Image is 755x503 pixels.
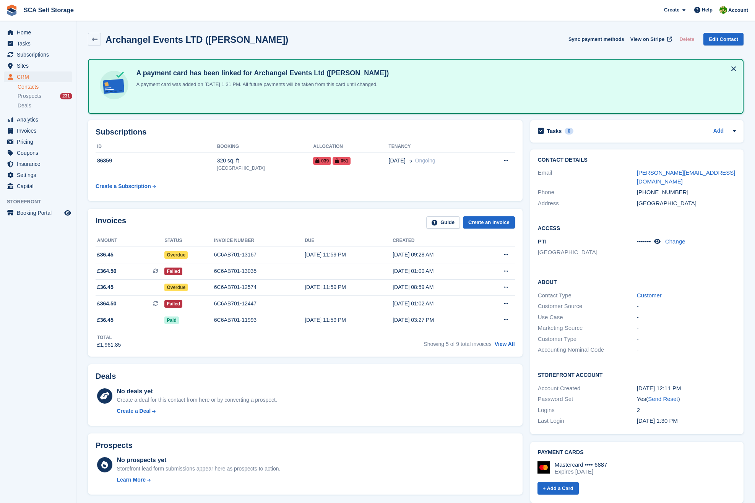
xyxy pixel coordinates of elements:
[97,251,114,259] span: £36.45
[97,341,121,349] div: £1,961.85
[463,216,515,229] a: Create an Invoice
[648,396,678,402] a: Send Reset
[415,157,435,164] span: Ongoing
[17,148,63,158] span: Coupons
[495,341,515,347] a: View All
[17,159,63,169] span: Insurance
[719,6,727,14] img: Sam Chapman
[637,169,736,185] a: [PERSON_NAME][EMAIL_ADDRESS][DOMAIN_NAME]
[63,208,72,217] a: Preview store
[214,283,305,291] div: 6C6AB701-12574
[4,125,72,136] a: menu
[537,461,550,474] img: Mastercard Logo
[164,300,182,308] span: Failed
[537,482,579,495] a: + Add a Card
[637,346,736,354] div: -
[106,34,288,45] h2: Archangel Events LTD ([PERSON_NAME])
[17,71,63,82] span: CRM
[547,128,562,135] h2: Tasks
[17,49,63,60] span: Subscriptions
[728,6,748,14] span: Account
[637,417,678,424] time: 2025-05-25 12:30:29 UTC
[333,157,351,165] span: 051
[17,181,63,191] span: Capital
[676,33,697,45] button: Delete
[637,406,736,415] div: 2
[305,251,393,259] div: [DATE] 11:59 PM
[538,169,637,186] div: Email
[538,384,637,393] div: Account Created
[164,268,182,275] span: Failed
[117,476,280,484] a: Learn More
[627,33,674,45] a: View on Stripe
[60,93,72,99] div: 231
[97,316,114,324] span: £36.45
[646,396,680,402] span: ( )
[305,235,393,247] th: Due
[214,316,305,324] div: 6C6AB701-11993
[17,38,63,49] span: Tasks
[305,316,393,324] div: [DATE] 11:59 PM
[97,267,117,275] span: £364.50
[217,165,313,172] div: [GEOGRAPHIC_DATA]
[426,216,460,229] a: Guide
[117,407,151,415] div: Create a Deal
[17,125,63,136] span: Invoices
[713,127,724,136] a: Add
[96,216,126,229] h2: Invoices
[17,136,63,147] span: Pricing
[702,6,713,14] span: Help
[538,302,637,311] div: Customer Source
[4,148,72,158] a: menu
[133,81,389,88] p: A payment card was added on [DATE] 1:31 PM. All future payments will be taken from this card unti...
[96,128,515,136] h2: Subscriptions
[4,71,72,82] a: menu
[538,238,547,245] span: PTI
[4,159,72,169] a: menu
[4,60,72,71] a: menu
[117,465,280,473] div: Storefront lead form submissions appear here as prospects to action.
[217,157,313,165] div: 320 sq. ft
[565,128,573,135] div: 0
[96,441,133,450] h2: Prospects
[393,267,481,275] div: [DATE] 01:00 AM
[637,313,736,322] div: -
[97,300,117,308] span: £364.50
[538,278,736,286] h2: About
[214,300,305,308] div: 6C6AB701-12447
[630,36,664,43] span: View on Stripe
[4,208,72,218] a: menu
[389,141,483,153] th: Tenancy
[117,476,145,484] div: Learn More
[97,283,114,291] span: £36.45
[538,188,637,197] div: Phone
[665,238,685,245] a: Change
[313,141,388,153] th: Allocation
[214,235,305,247] th: Invoice number
[568,33,624,45] button: Sync payment methods
[96,157,217,165] div: 86359
[4,170,72,180] a: menu
[164,284,188,291] span: Overdue
[555,468,607,475] div: Expires [DATE]
[117,407,277,415] a: Create a Deal
[18,92,41,100] span: Prospects
[214,251,305,259] div: 6C6AB701-13167
[637,238,651,245] span: •••••••
[98,69,130,101] img: card-linked-ebf98d0992dc2aeb22e95c0e3c79077019eb2392cfd83c6a337811c24bc77127.svg
[305,283,393,291] div: [DATE] 11:59 PM
[4,49,72,60] a: menu
[214,267,305,275] div: 6C6AB701-13035
[538,335,637,344] div: Customer Type
[424,341,491,347] span: Showing 5 of 9 total invoices
[4,38,72,49] a: menu
[133,69,389,78] h4: A payment card has been linked for Archangel Events Ltd ([PERSON_NAME])
[389,157,406,165] span: [DATE]
[4,114,72,125] a: menu
[538,371,736,378] h2: Storefront Account
[538,224,736,232] h2: Access
[538,157,736,163] h2: Contact Details
[117,387,277,396] div: No deals yet
[313,157,331,165] span: 039
[18,83,72,91] a: Contacts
